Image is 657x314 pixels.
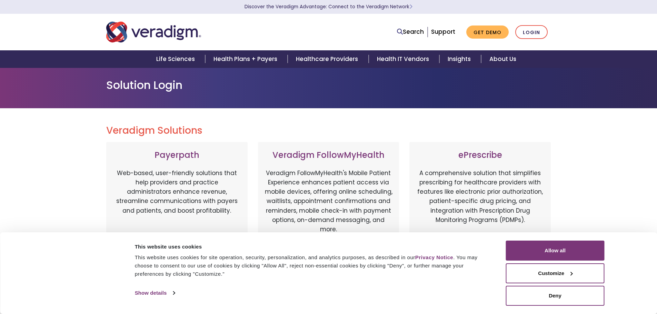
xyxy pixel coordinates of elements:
span: Learn More [409,3,412,10]
button: Deny [506,286,605,306]
h2: Veradigm Solutions [106,125,551,136]
a: Show details [135,288,175,298]
a: Login [515,25,548,39]
button: Customize [506,263,605,283]
p: A comprehensive solution that simplifies prescribing for healthcare providers with features like ... [416,169,544,241]
div: This website uses cookies for site operation, security, personalization, and analytics purposes, ... [135,253,490,278]
a: Search [397,27,424,37]
div: This website uses cookies [135,243,490,251]
a: Discover the Veradigm Advantage: Connect to the Veradigm NetworkLearn More [245,3,412,10]
a: Life Sciences [148,50,205,68]
button: Allow all [506,241,605,261]
h3: Payerpath [113,150,241,160]
a: Support [431,28,455,36]
p: Web-based, user-friendly solutions that help providers and practice administrators enhance revenu... [113,169,241,241]
a: Privacy Notice [415,254,453,260]
a: Healthcare Providers [288,50,368,68]
h3: Veradigm FollowMyHealth [265,150,392,160]
img: Veradigm logo [106,21,201,43]
h1: Solution Login [106,79,551,92]
a: Health Plans + Payers [205,50,288,68]
a: Insights [439,50,481,68]
p: Veradigm FollowMyHealth's Mobile Patient Experience enhances patient access via mobile devices, o... [265,169,392,234]
a: Health IT Vendors [369,50,439,68]
a: Get Demo [466,26,509,39]
a: About Us [481,50,525,68]
h3: ePrescribe [416,150,544,160]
